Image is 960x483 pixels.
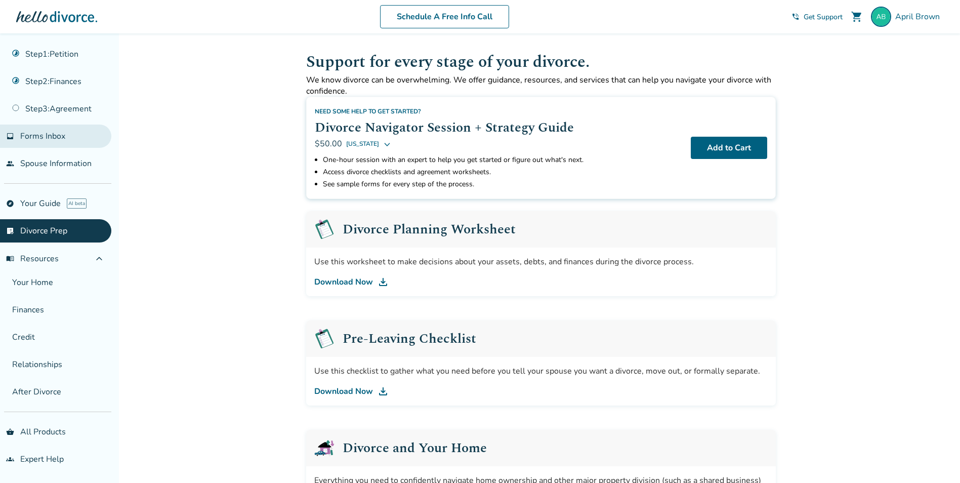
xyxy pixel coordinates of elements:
[67,198,87,209] span: AI beta
[895,11,944,22] span: April Brown
[315,117,683,138] h2: Divorce Navigator Session + Strategy Guide
[851,11,863,23] span: shopping_cart
[323,178,683,190] li: See sample forms for every step of the process.
[6,132,14,140] span: inbox
[314,276,768,288] a: Download Now
[343,441,487,455] h2: Divorce and Your Home
[306,50,776,74] h1: Support for every stage of your divorce.
[314,365,768,377] div: Use this checklist to gather what you need before you tell your spouse you want a divorce, move o...
[314,385,768,397] a: Download Now
[6,227,14,235] span: list_alt_check
[909,434,960,483] iframe: Chat Widget
[343,332,476,345] h2: Pre-Leaving Checklist
[6,199,14,208] span: explore
[6,253,59,264] span: Resources
[6,255,14,263] span: menu_book
[343,223,516,236] h2: Divorce Planning Worksheet
[315,138,342,149] span: $50.00
[380,5,509,28] a: Schedule A Free Info Call
[314,219,335,239] img: Pre-Leaving Checklist
[791,12,843,22] a: phone_in_talkGet Support
[791,13,800,21] span: phone_in_talk
[871,7,891,27] img: abrown@tcisd.org
[323,154,683,166] li: One-hour session with an expert to help you get started or figure out what's next.
[323,166,683,178] li: Access divorce checklists and agreement worksheets.
[6,428,14,436] span: shopping_basket
[6,455,14,463] span: groups
[346,138,391,150] button: [US_STATE]
[377,276,389,288] img: DL
[93,253,105,265] span: expand_less
[315,107,421,115] span: Need some help to get started?
[691,137,767,159] button: Add to Cart
[306,74,776,97] p: We know divorce can be overwhelming. We offer guidance, resources, and services that can help you...
[6,159,14,168] span: people
[20,131,65,142] span: Forms Inbox
[804,12,843,22] span: Get Support
[314,256,768,268] div: Use this worksheet to make decisions about your assets, debts, and finances during the divorce pr...
[377,385,389,397] img: DL
[314,438,335,458] img: Divorce and Your Home
[346,138,379,150] span: [US_STATE]
[314,329,335,349] img: Pre-Leaving Checklist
